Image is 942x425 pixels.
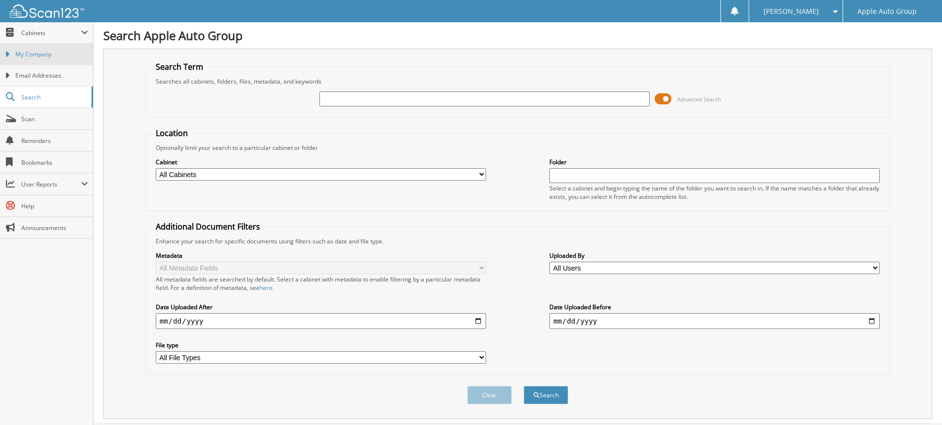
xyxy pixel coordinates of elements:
[21,180,81,189] span: User Reports
[549,158,880,166] label: Folder
[21,224,88,232] span: Announcements
[21,115,88,123] span: Scan
[151,237,885,245] div: Enhance your search for specific documents using filters such as date and file type.
[467,386,512,404] button: Clear
[549,303,880,311] label: Date Uploaded Before
[21,137,88,145] span: Reminders
[857,8,917,14] span: Apple Auto Group
[156,251,486,260] label: Metadata
[763,8,819,14] span: [PERSON_NAME]
[15,71,88,80] span: Email Addresses
[524,386,568,404] button: Search
[549,251,880,260] label: Uploaded By
[21,202,88,210] span: Help
[21,29,81,37] span: Cabinets
[156,158,486,166] label: Cabinet
[21,158,88,167] span: Bookmarks
[260,283,272,292] a: here
[156,313,486,329] input: start
[21,93,87,101] span: Search
[103,27,932,44] h1: Search Apple Auto Group
[151,77,885,86] div: Searches all cabinets, folders, files, metadata, and keywords
[151,61,208,72] legend: Search Term
[677,95,721,103] span: Advanced Search
[893,378,942,425] iframe: Chat Widget
[15,50,88,59] span: My Company
[156,303,486,311] label: Date Uploaded After
[156,341,486,349] label: File type
[549,313,880,329] input: end
[549,184,880,201] div: Select a cabinet and begin typing the name of the folder you want to search in. If the name match...
[151,128,193,139] legend: Location
[156,275,486,292] div: All metadata fields are searched by default. Select a cabinet with metadata to enable filtering b...
[151,143,885,152] div: Optionally limit your search to a particular cabinet or folder
[10,4,84,18] img: scan123-logo-white.svg
[151,221,265,232] legend: Additional Document Filters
